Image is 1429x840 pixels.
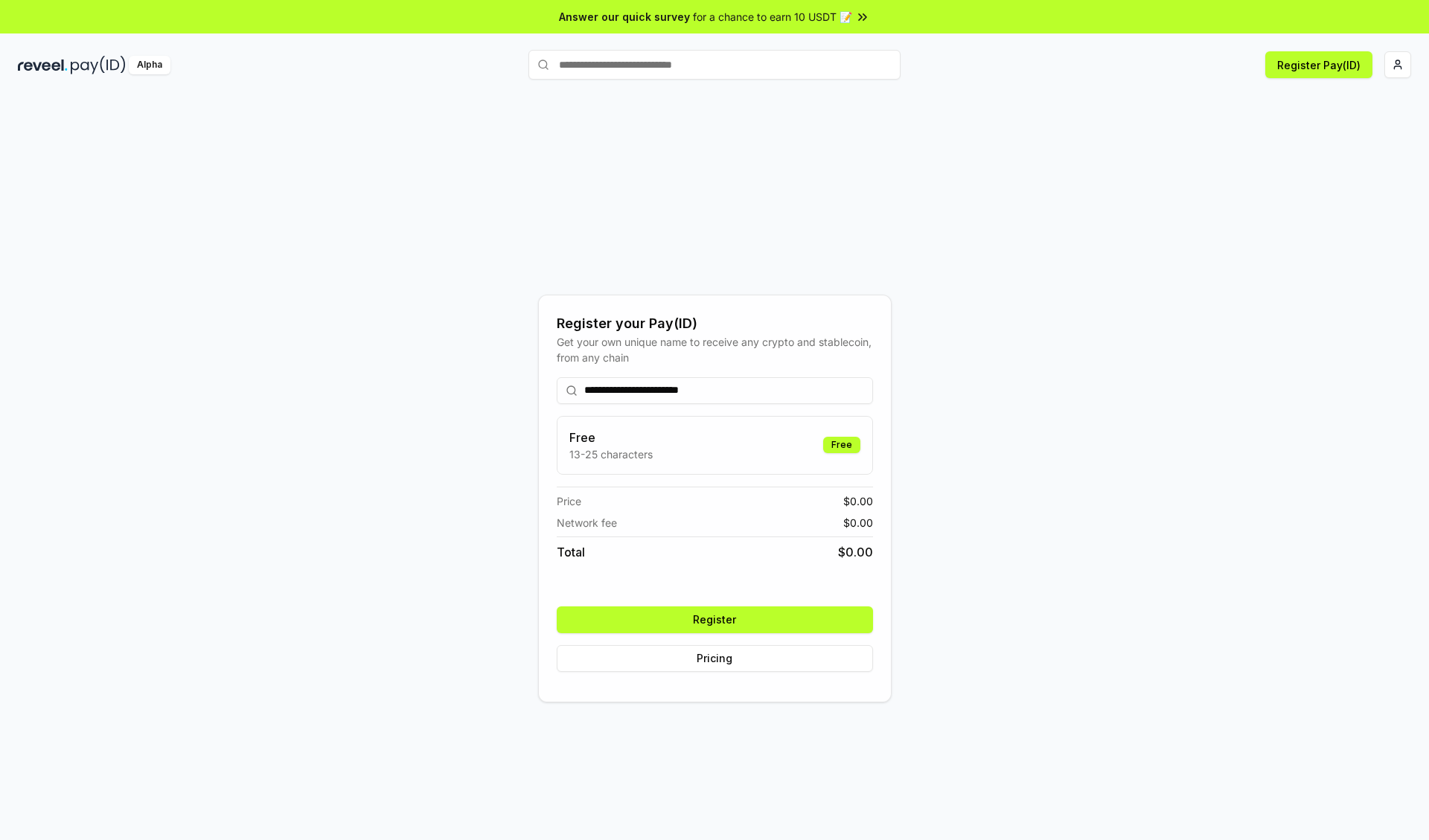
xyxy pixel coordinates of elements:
[557,334,873,365] div: Get your own unique name to receive any crypto and stablecoin, from any chain
[693,9,852,25] span: for a chance to earn 10 USDT 📝
[843,515,873,530] span: $ 0.00
[557,493,581,509] span: Price
[71,56,126,74] img: pay_id
[569,446,653,462] p: 13-25 characters
[557,515,617,530] span: Network fee
[838,543,873,561] span: $ 0.00
[557,606,873,633] button: Register
[557,645,873,672] button: Pricing
[129,56,170,74] div: Alpha
[559,9,690,25] span: Answer our quick survey
[569,429,653,446] h3: Free
[823,437,860,453] div: Free
[557,313,873,334] div: Register your Pay(ID)
[1265,51,1372,78] button: Register Pay(ID)
[18,56,68,74] img: reveel_dark
[843,493,873,509] span: $ 0.00
[557,543,585,561] span: Total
